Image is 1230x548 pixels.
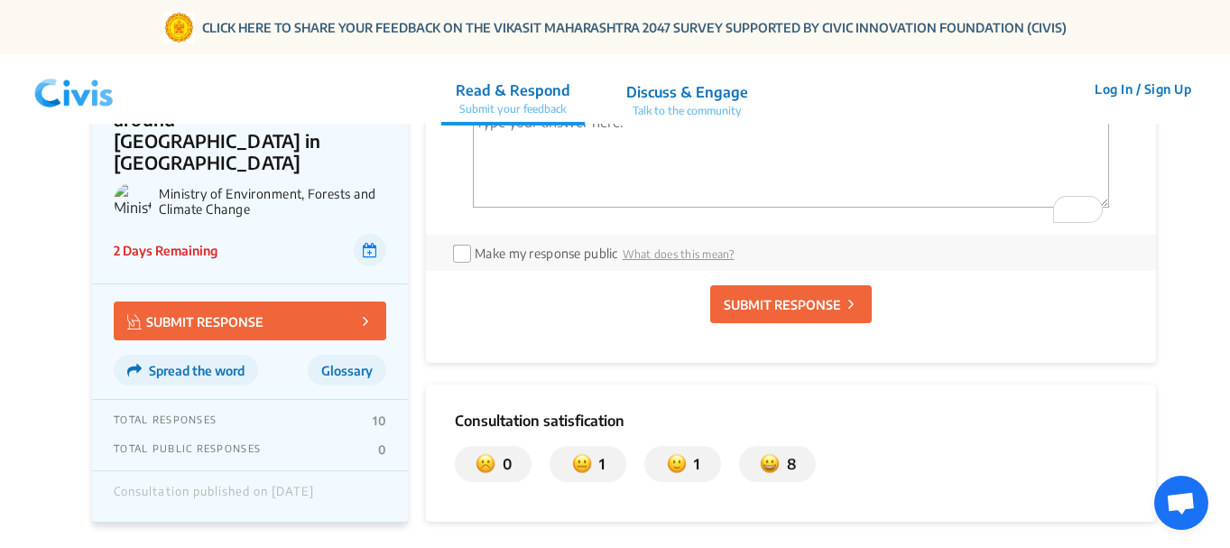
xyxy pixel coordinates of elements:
[114,182,152,220] img: Ministry of Environment, Forests and Climate Change logo
[149,363,245,378] span: Spread the word
[572,453,592,475] img: somewhat_dissatisfied.svg
[667,453,687,475] img: somewhat_satisfied.svg
[114,302,386,340] button: SUBMIT RESPONSE
[456,79,570,101] p: Read & Respond
[114,87,355,173] p: Draft Notification of ESZ around [GEOGRAPHIC_DATA] in [GEOGRAPHIC_DATA]
[623,247,735,261] span: What does this mean?
[159,186,386,217] p: Ministry of Environment, Forests and Climate Change
[127,311,264,331] p: SUBMIT RESPONSE
[760,453,780,475] img: satisfied.svg
[626,81,748,103] p: Discuss & Engage
[475,246,617,261] label: Make my response public
[626,103,748,119] p: Talk to the community
[780,453,796,475] p: 8
[321,363,373,378] span: Glossary
[473,108,1109,208] textarea: To enrich screen reader interactions, please activate Accessibility in Grammarly extension settings
[724,295,841,314] p: SUBMIT RESPONSE
[592,453,605,475] p: 1
[710,285,872,323] button: SUBMIT RESPONSE
[114,413,217,428] p: TOTAL RESPONSES
[455,410,1127,432] p: Consultation satisfication
[456,101,570,117] p: Submit your feedback
[373,413,386,428] p: 10
[476,453,495,475] img: dissatisfied.svg
[1154,476,1208,530] a: Open chat
[127,313,142,329] img: Vector.jpg
[308,355,386,385] button: Glossary
[495,453,512,475] p: 0
[27,62,121,116] img: navlogo.png
[114,442,261,457] p: TOTAL PUBLIC RESPONSES
[687,453,699,475] p: 1
[114,240,217,259] p: 2 Days Remaining
[202,18,1067,37] a: CLICK HERE TO SHARE YOUR FEEDBACK ON THE VIKASIT MAHARASHTRA 2047 SURVEY SUPPORTED BY CIVIC INNOV...
[1083,75,1203,103] button: Log In / Sign Up
[114,485,314,508] div: Consultation published on [DATE]
[378,442,386,457] p: 0
[114,355,258,385] button: Spread the word
[163,12,195,43] img: Gom Logo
